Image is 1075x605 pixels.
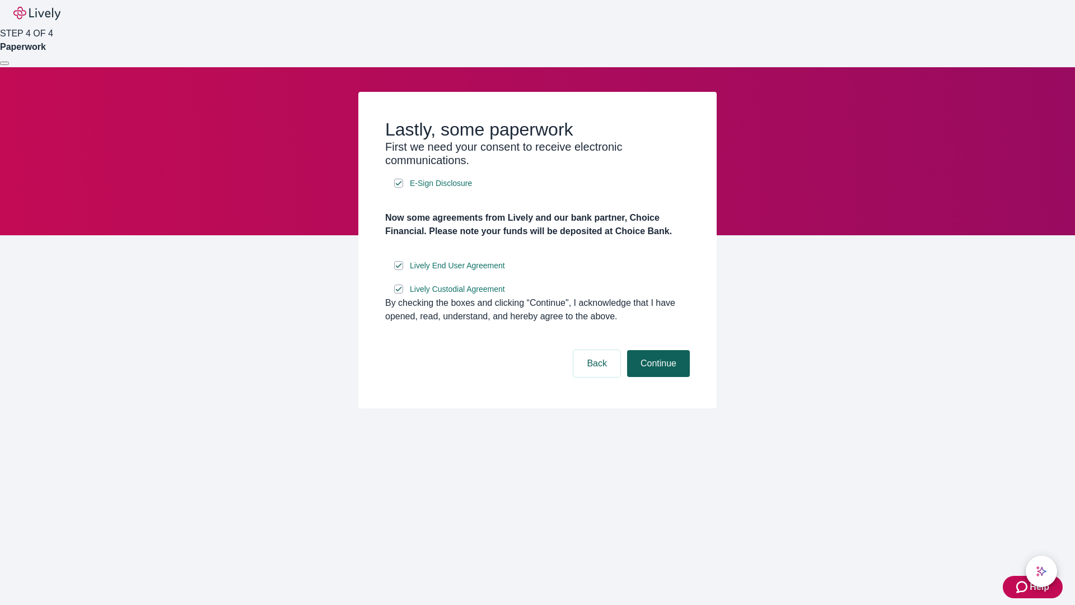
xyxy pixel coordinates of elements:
[1016,580,1030,594] svg: Zendesk support icon
[1003,576,1063,598] button: Zendesk support iconHelp
[627,350,690,377] button: Continue
[1030,580,1049,594] span: Help
[410,260,505,272] span: Lively End User Agreement
[1036,566,1047,577] svg: Lively AI Assistant
[13,7,60,20] img: Lively
[573,350,620,377] button: Back
[408,282,507,296] a: e-sign disclosure document
[410,283,505,295] span: Lively Custodial Agreement
[410,178,472,189] span: E-Sign Disclosure
[385,211,690,238] h4: Now some agreements from Lively and our bank partner, Choice Financial. Please note your funds wi...
[408,176,474,190] a: e-sign disclosure document
[1026,556,1057,587] button: chat
[408,259,507,273] a: e-sign disclosure document
[385,119,690,140] h2: Lastly, some paperwork
[385,140,690,167] h3: First we need your consent to receive electronic communications.
[385,296,690,323] div: By checking the boxes and clicking “Continue", I acknowledge that I have opened, read, understand...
